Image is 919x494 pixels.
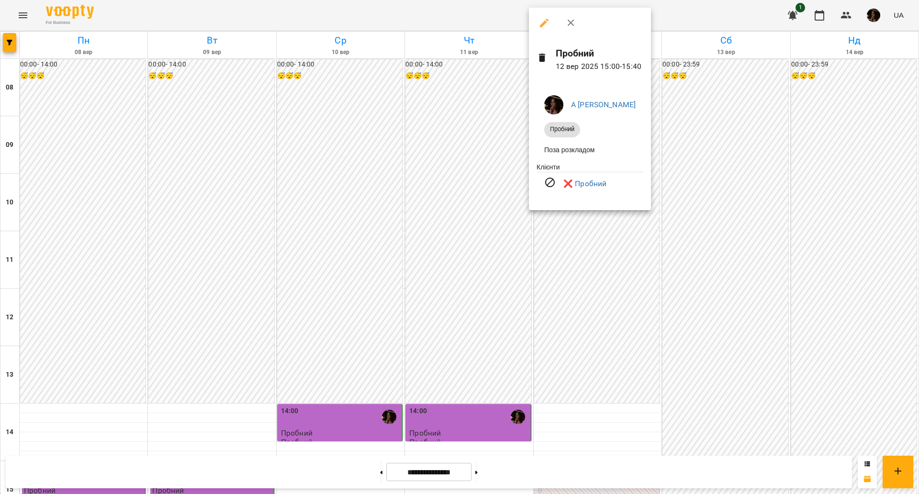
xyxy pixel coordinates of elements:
[544,177,556,188] svg: Візит скасовано
[544,95,563,114] img: 1b79b5faa506ccfdadca416541874b02.jpg
[556,46,644,61] h6: Пробний
[537,162,643,199] ul: Клієнти
[544,125,580,134] span: Пробний
[537,141,643,158] li: Поза розкладом
[563,178,606,190] a: ❌ Пробний
[556,61,644,72] p: 12 вер 2025 15:00 - 15:40
[571,100,636,109] a: А [PERSON_NAME]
